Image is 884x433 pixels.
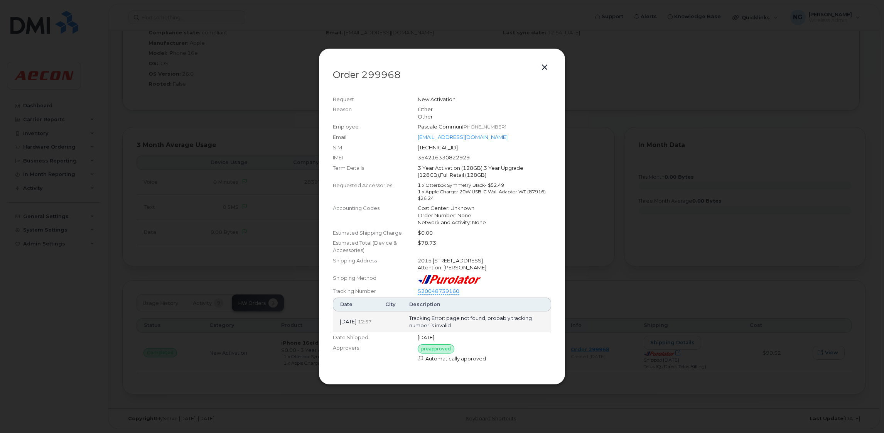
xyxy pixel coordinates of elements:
[333,344,418,362] div: Approvers
[333,229,418,237] div: Estimated Shipping Charge
[333,274,418,284] div: Shipping Method
[418,344,454,354] div: preapproved
[485,182,504,188] span: - $52.49
[418,355,551,362] div: Automatically approved
[418,229,551,237] div: $0.00
[418,188,551,201] div: 1 x Apple Charger 20W USB-C Wall Adaptor WT (87916)
[418,334,551,341] div: [DATE]
[462,124,506,130] span: [PHONE_NUMBER]
[333,182,418,201] div: Requested Accessories
[333,239,418,254] div: Estimated Total (Device & Accessories)
[418,113,551,120] div: Other
[358,319,371,325] span: 12:57
[418,288,459,295] a: 520048739160
[418,274,481,284] img: purolator-9dc0d6913a5419968391dc55414bb4d415dd17fc9089aa56d78149fa0af40473.png
[402,298,551,311] th: Description
[418,205,551,212] div: Cost Center: Unknown
[418,123,551,130] div: Pascale Commun
[333,154,418,161] div: IMEI
[402,311,551,332] td: Tracking Error: page not found, probably tracking number is invalid
[333,123,418,130] div: Employee
[459,288,466,294] a: Open shipping details in new tab
[418,212,551,219] div: Order Number: None
[333,334,418,341] div: Date Shipped
[418,257,551,264] div: 2015 [STREET_ADDRESS]
[418,134,508,140] a: [EMAIL_ADDRESS][DOMAIN_NAME]
[418,164,551,179] div: 3 Year Activation (128GB),3 Year Upgrade (128GB),Full Retail (128GB)
[333,257,418,271] div: Shipping Address
[333,205,418,226] div: Accounting Codes
[418,106,551,113] div: Other
[418,96,551,103] div: New Activation
[418,264,551,271] div: Attention: [PERSON_NAME]
[418,219,551,226] div: Network and Activity: None
[333,298,378,311] th: Date
[333,288,418,296] div: Tracking Number
[378,298,402,311] th: City
[340,318,356,325] span: [DATE]
[418,144,551,151] div: [TECHNICAL_ID]
[333,96,418,103] div: Request
[333,70,551,79] p: Order 299968
[333,144,418,151] div: SIM
[418,154,551,161] div: 354216330822929
[418,239,551,254] div: $78.73
[333,106,418,120] div: Reason
[333,164,418,179] div: Term Details
[333,134,418,141] div: Email
[418,182,551,188] div: 1 x Otterbox Symmetry Black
